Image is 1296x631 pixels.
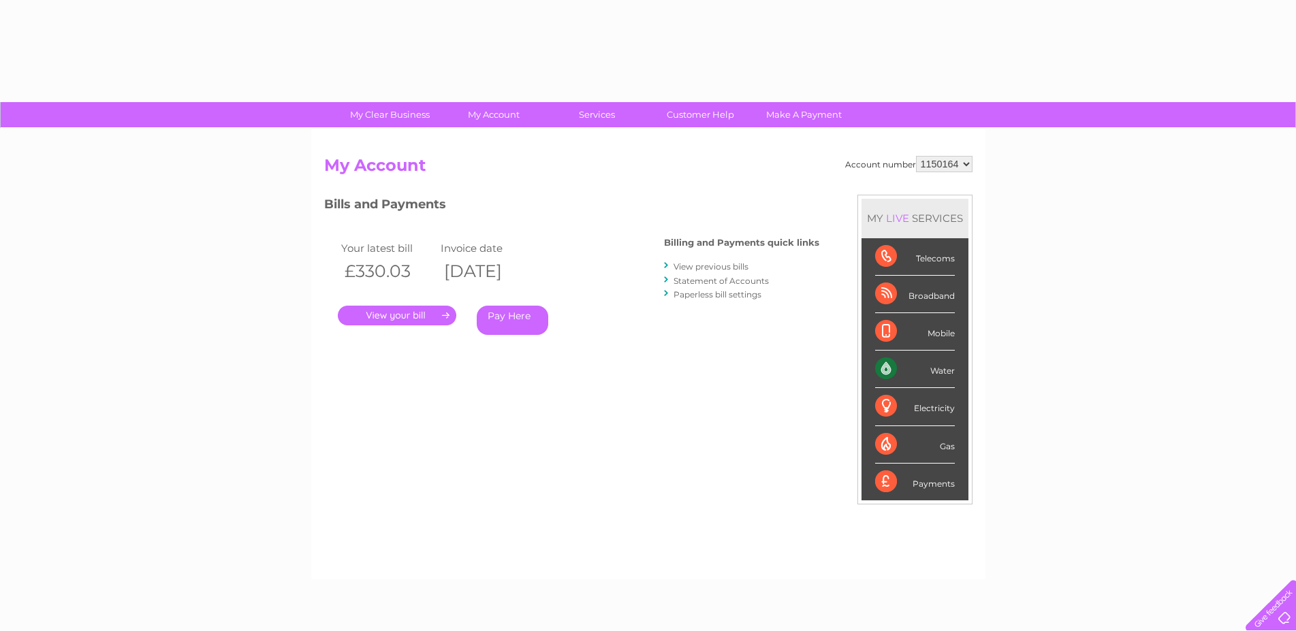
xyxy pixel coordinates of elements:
[674,276,769,286] a: Statement of Accounts
[862,199,968,238] div: MY SERVICES
[875,464,955,500] div: Payments
[875,313,955,351] div: Mobile
[875,388,955,425] div: Electricity
[338,257,437,285] th: £330.03
[338,306,456,325] a: .
[883,212,912,225] div: LIVE
[875,238,955,276] div: Telecoms
[477,306,548,335] a: Pay Here
[324,195,819,219] h3: Bills and Payments
[437,257,537,285] th: [DATE]
[748,102,860,127] a: Make A Payment
[334,102,446,127] a: My Clear Business
[845,156,973,172] div: Account number
[674,289,761,300] a: Paperless bill settings
[324,156,973,182] h2: My Account
[541,102,653,127] a: Services
[875,426,955,464] div: Gas
[664,238,819,248] h4: Billing and Payments quick links
[875,276,955,313] div: Broadband
[674,261,748,272] a: View previous bills
[644,102,757,127] a: Customer Help
[437,239,537,257] td: Invoice date
[875,351,955,388] div: Water
[338,239,437,257] td: Your latest bill
[437,102,550,127] a: My Account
